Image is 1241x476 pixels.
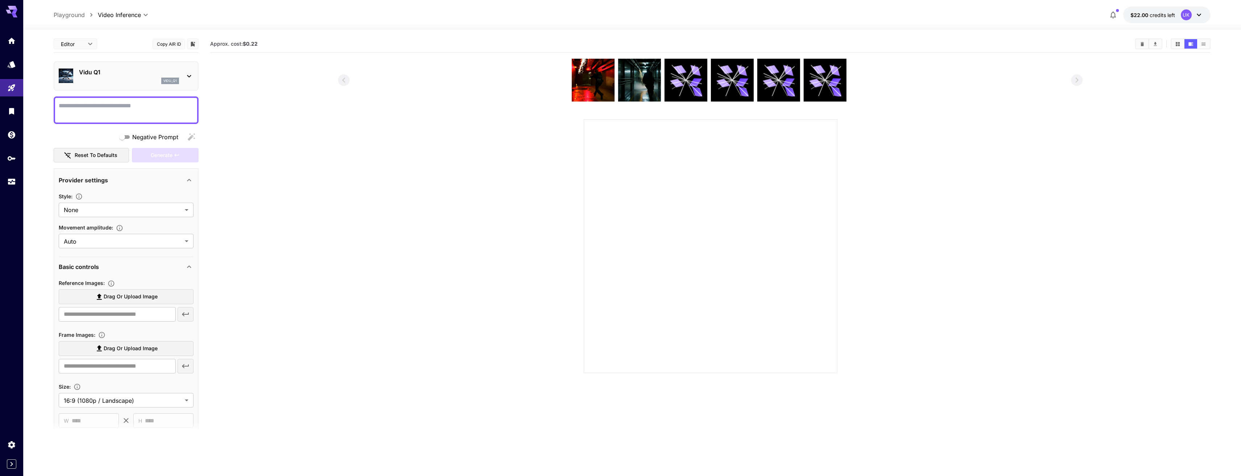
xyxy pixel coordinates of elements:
label: Drag or upload image [59,289,193,304]
span: Frame Images : [59,332,95,338]
a: Playground [54,11,85,19]
div: Show media in grid viewShow media in video viewShow media in list view [1171,38,1211,49]
p: Basic controls [59,262,99,271]
div: Provider settings [59,171,193,189]
button: Show media in grid view [1171,39,1184,49]
p: vidu_q1 [163,78,177,83]
span: None [64,206,182,214]
label: Drag or upload image [59,341,193,356]
div: Clear AllDownload All [1135,38,1162,49]
div: Usage [7,177,16,186]
span: Style : [59,193,72,199]
div: Playground [7,83,16,92]
button: Clear All [1136,39,1149,49]
span: W [64,417,69,425]
span: Editor [61,40,83,48]
button: Copy AIR ID [153,39,185,49]
span: Drag or upload image [104,292,158,301]
div: API Keys [7,154,16,163]
span: $22.00 [1130,12,1150,18]
button: Show media in list view [1197,39,1210,49]
button: Upload frame images. [95,331,108,339]
span: H [138,417,142,425]
b: $0.22 [243,41,258,47]
button: Add to library [190,40,196,48]
span: Negative Prompt [132,133,178,141]
span: Auto [64,237,182,246]
button: Upload a reference image to guide the result. Supported formats: MP4, WEBM and MOV. [105,280,118,287]
div: Wallet [7,130,16,139]
span: credits left [1150,12,1175,18]
button: Reset to defaults [54,148,129,163]
p: Provider settings [59,176,108,185]
span: Size : [59,384,71,390]
nav: breadcrumb [54,11,98,19]
button: Adjust the dimensions of the generated image by specifying its width and height in pixels, or sel... [71,383,84,390]
button: Expand sidebar [7,459,16,469]
span: Reference Images : [59,280,105,286]
span: Movement amplitude : [59,224,113,231]
span: 16:9 (1080p / Landscape) [64,396,182,405]
div: Settings [7,440,16,449]
p: Vidu Q1 [79,68,179,76]
button: Download All [1149,39,1162,49]
div: Library [7,107,16,116]
div: Vidu Q1vidu_q1 [59,65,193,87]
div: Basic controls [59,258,193,276]
span: Video Inference [98,11,141,19]
img: 2nJLoIAAAAGSURBVAMANLUuUR3VUC0AAAAASUVORK5CYII= [618,59,661,102]
div: $22.00 [1130,11,1175,19]
div: UK [1181,9,1192,20]
button: Show media in video view [1184,39,1197,49]
span: Approx. cost: [210,41,258,47]
button: $22.00UK [1123,7,1211,23]
span: Drag or upload image [104,344,158,353]
div: Home [7,36,16,45]
img: +um2i0AAAABklEQVQDAEmSa3EP4uOBAAAAAElFTkSuQmCC [572,59,615,102]
div: Models [7,60,16,69]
